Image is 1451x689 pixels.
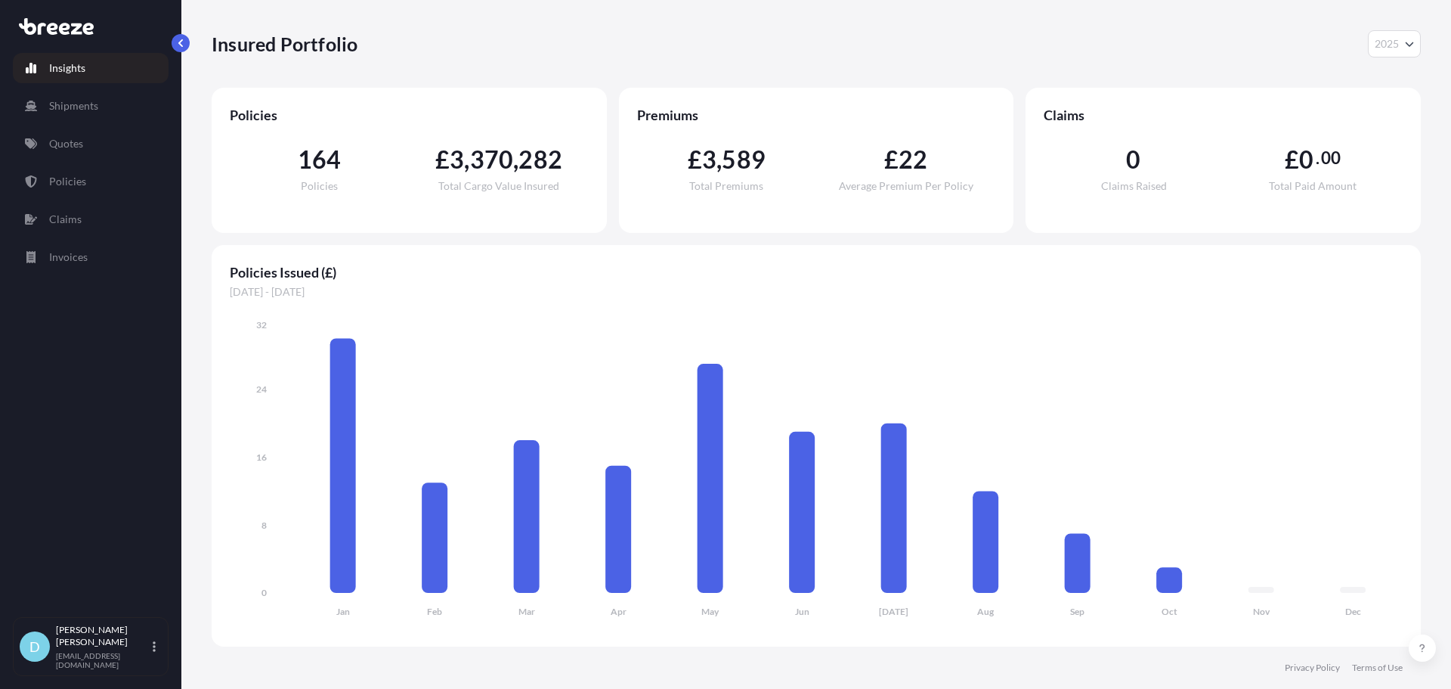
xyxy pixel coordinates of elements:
[427,606,442,617] tspan: Feb
[1285,147,1299,172] span: £
[637,106,996,124] span: Premiums
[256,383,267,395] tspan: 24
[212,32,357,56] p: Insured Portfolio
[1345,606,1361,617] tspan: Dec
[29,639,40,654] span: D
[256,452,267,463] tspan: 16
[230,106,589,124] span: Policies
[230,263,1403,281] span: Policies Issued (£)
[256,319,267,331] tspan: 32
[689,181,763,191] span: Total Premiums
[518,606,535,617] tspan: Mar
[56,624,150,648] p: [PERSON_NAME] [PERSON_NAME]
[899,147,927,172] span: 22
[879,606,908,617] tspan: [DATE]
[977,606,995,617] tspan: Aug
[1044,106,1403,124] span: Claims
[1070,606,1084,617] tspan: Sep
[261,520,267,531] tspan: 8
[1368,30,1421,57] button: Year Selector
[435,147,450,172] span: £
[1101,181,1167,191] span: Claims Raised
[722,147,766,172] span: 589
[795,606,809,617] tspan: Jun
[49,250,88,265] p: Invoices
[1299,147,1313,172] span: 0
[450,147,464,172] span: 3
[1253,606,1270,617] tspan: Nov
[49,98,98,113] p: Shipments
[13,242,169,272] a: Invoices
[56,651,150,669] p: [EMAIL_ADDRESS][DOMAIN_NAME]
[298,147,342,172] span: 164
[13,53,169,83] a: Insights
[701,606,719,617] tspan: May
[702,147,716,172] span: 3
[13,129,169,159] a: Quotes
[230,284,1403,299] span: [DATE] - [DATE]
[13,166,169,197] a: Policies
[470,147,514,172] span: 370
[1126,147,1140,172] span: 0
[1375,36,1399,51] span: 2025
[49,174,86,189] p: Policies
[1269,181,1357,191] span: Total Paid Amount
[49,136,83,151] p: Quotes
[518,147,562,172] span: 282
[13,91,169,121] a: Shipments
[1162,606,1177,617] tspan: Oct
[839,181,973,191] span: Average Premium Per Policy
[1316,152,1320,164] span: .
[464,147,469,172] span: ,
[49,212,82,227] p: Claims
[438,181,559,191] span: Total Cargo Value Insured
[688,147,702,172] span: £
[716,147,722,172] span: ,
[261,587,267,598] tspan: 0
[1321,152,1341,164] span: 00
[513,147,518,172] span: ,
[49,61,85,76] p: Insights
[336,606,350,617] tspan: Jan
[13,204,169,234] a: Claims
[611,606,626,617] tspan: Apr
[1352,662,1403,674] a: Terms of Use
[301,181,338,191] span: Policies
[1285,662,1340,674] a: Privacy Policy
[884,147,899,172] span: £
